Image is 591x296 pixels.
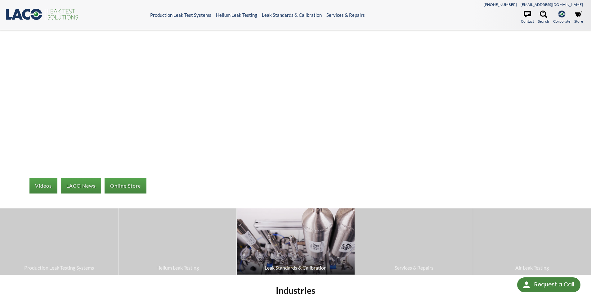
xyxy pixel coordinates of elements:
[574,11,583,24] a: Store
[326,12,365,18] a: Services & Repairs
[358,264,470,272] span: Services & Repairs
[122,264,233,272] span: Helium Leak Testing
[355,208,473,275] a: Services & Repairs
[3,264,115,272] span: Production Leak Testing Systems
[237,208,355,275] img: Calibrated Leak Standards image
[262,12,322,18] a: Leak Standards & Calibration
[473,208,591,275] a: Air Leak Testing
[150,12,211,18] a: Production Leak Test Systems
[29,178,57,194] a: Videos
[237,208,355,275] a: Leak Standards & Calibration
[61,178,101,194] a: LACO News
[522,280,531,290] img: round button
[521,2,583,7] a: [EMAIL_ADDRESS][DOMAIN_NAME]
[538,11,549,24] a: Search
[476,264,588,272] span: Air Leak Testing
[534,277,574,292] div: Request a Call
[105,178,146,194] a: Online Store
[240,264,351,272] span: Leak Standards & Calibration
[119,208,236,275] a: Helium Leak Testing
[517,277,580,292] div: Request a Call
[521,11,534,24] a: Contact
[553,18,570,24] span: Corporate
[484,2,517,7] a: [PHONE_NUMBER]
[216,12,257,18] a: Helium Leak Testing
